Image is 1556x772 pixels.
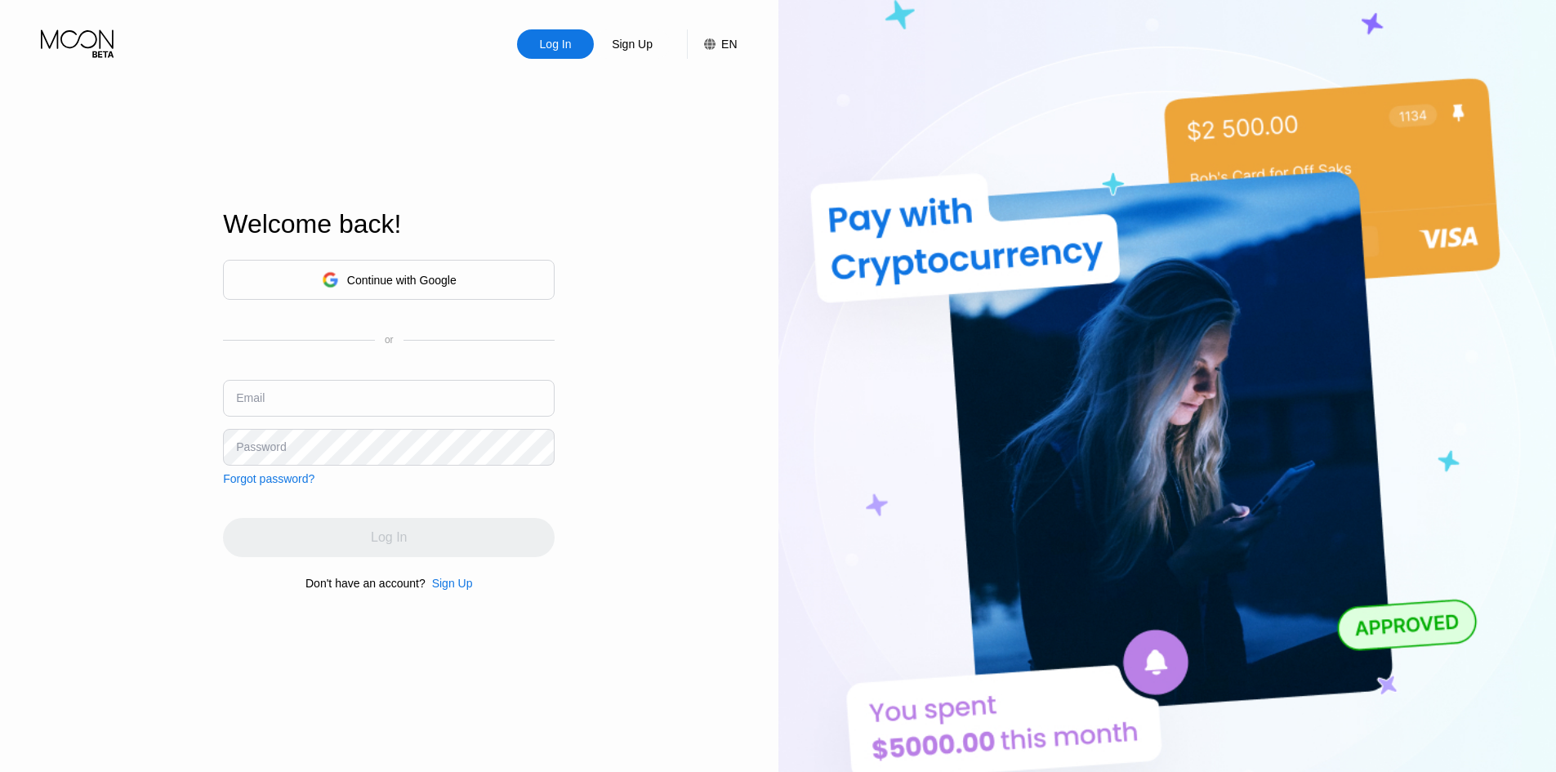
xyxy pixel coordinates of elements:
div: Sign Up [426,577,473,590]
div: Password [236,440,286,453]
div: Continue with Google [347,274,457,287]
div: Sign Up [432,577,473,590]
div: EN [687,29,737,59]
div: Forgot password? [223,472,314,485]
div: Welcome back! [223,209,555,239]
div: Sign Up [594,29,671,59]
div: Don't have an account? [305,577,426,590]
div: Log In [538,36,573,52]
div: or [385,334,394,346]
div: EN [721,38,737,51]
div: Sign Up [610,36,654,52]
div: Log In [517,29,594,59]
div: Continue with Google [223,260,555,300]
div: Email [236,391,265,404]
